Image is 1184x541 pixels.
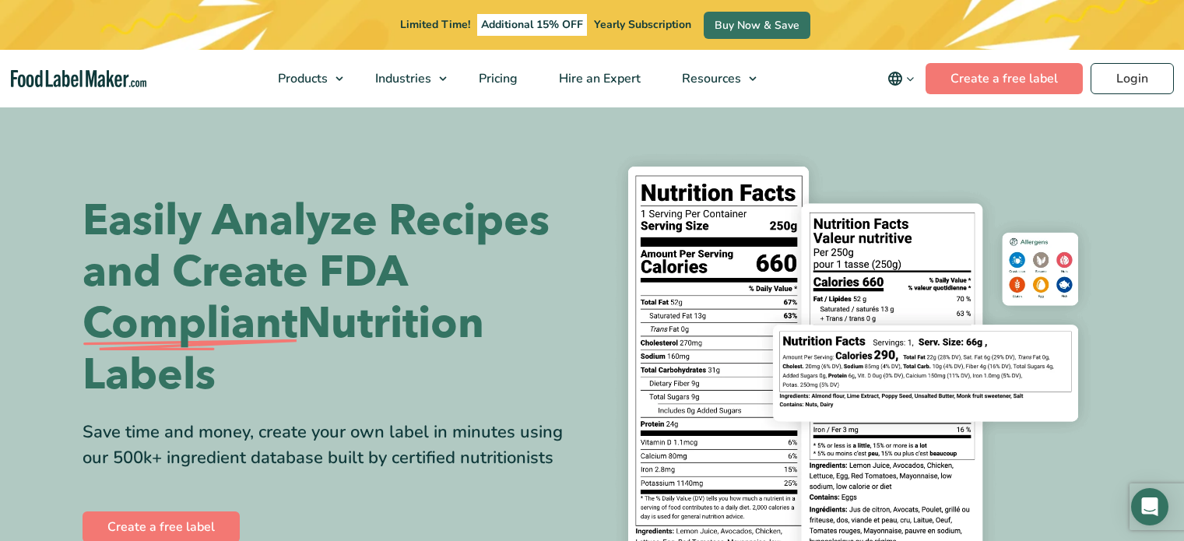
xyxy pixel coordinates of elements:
[273,70,329,87] span: Products
[458,50,535,107] a: Pricing
[371,70,433,87] span: Industries
[704,12,810,39] a: Buy Now & Save
[1091,63,1174,94] a: Login
[677,70,743,87] span: Resources
[474,70,519,87] span: Pricing
[355,50,455,107] a: Industries
[83,298,297,350] span: Compliant
[258,50,351,107] a: Products
[662,50,764,107] a: Resources
[83,195,581,401] h1: Easily Analyze Recipes and Create FDA Nutrition Labels
[477,14,587,36] span: Additional 15% OFF
[926,63,1083,94] a: Create a free label
[539,50,658,107] a: Hire an Expert
[594,17,691,32] span: Yearly Subscription
[1131,488,1168,525] div: Open Intercom Messenger
[400,17,470,32] span: Limited Time!
[554,70,642,87] span: Hire an Expert
[83,420,581,471] div: Save time and money, create your own label in minutes using our 500k+ ingredient database built b...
